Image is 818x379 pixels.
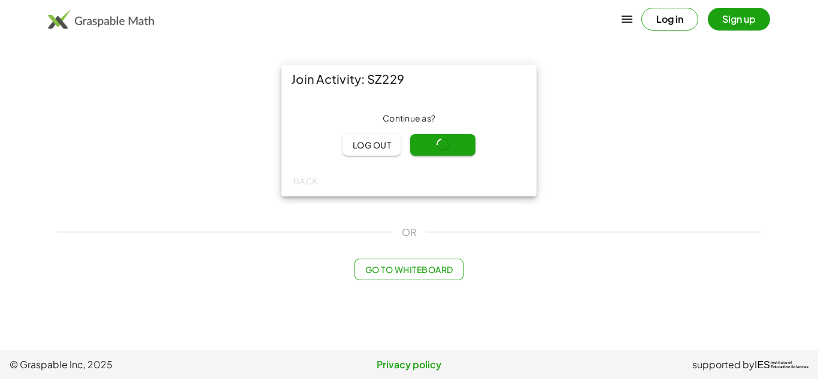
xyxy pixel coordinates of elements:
[343,134,401,156] button: Log out
[755,359,770,371] span: IES
[365,264,453,275] span: Go to Whiteboard
[276,357,543,372] a: Privacy policy
[10,357,276,372] span: © Graspable Inc, 2025
[708,8,770,31] button: Sign up
[281,65,537,93] div: Join Activity: SZ229
[402,225,416,239] span: OR
[291,113,527,125] div: Continue as ?
[352,140,391,150] span: Log out
[355,259,463,280] button: Go to Whiteboard
[755,357,808,372] a: IESInstitute ofEducation Sciences
[692,357,755,372] span: supported by
[641,8,698,31] button: Log in
[771,361,808,369] span: Institute of Education Sciences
